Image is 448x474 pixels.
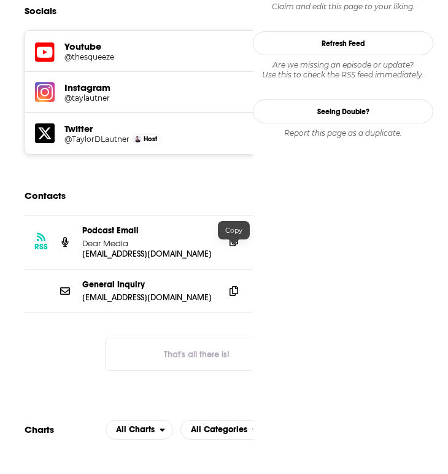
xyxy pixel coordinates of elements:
p: Podcast Email [82,225,215,236]
button: Nothing here. [105,338,289,371]
h5: Youtube [64,41,314,52]
span: All Categories [191,425,247,434]
h2: Contacts [25,184,66,208]
p: [EMAIL_ADDRESS][DOMAIN_NAME] [82,292,215,303]
div: Claim and edit this page to your liking. [253,2,433,12]
p: General Inquiry [82,279,215,290]
h5: @thesqueeze [64,52,153,61]
a: @taylautner [64,93,314,103]
h5: @taylautner [64,93,153,103]
button: open menu [106,420,173,440]
h2: Charts [25,424,54,435]
button: Refresh Feed [253,31,433,55]
div: Are we missing an episode or update? Use this to check the RSS feed immediately. [253,60,433,80]
a: Seeing Double? [253,99,433,123]
p: [EMAIL_ADDRESS][DOMAIN_NAME] [82,249,215,259]
h5: Twitter [64,123,314,134]
span: All Charts [116,425,155,434]
h2: Platforms [106,420,173,440]
span: Host [144,135,157,143]
a: @thesqueeze [64,52,314,61]
a: @TaylorDLautner [64,134,129,144]
h3: RSS [34,242,48,252]
h2: Categories [180,420,266,440]
img: Taylor Lautner [134,136,141,142]
p: Dear Media [82,238,215,249]
div: Report this page as a duplicate. [253,128,433,138]
button: open menu [180,420,266,440]
h5: Instagram [64,82,314,93]
img: iconImage [35,82,55,102]
div: Copy [218,221,250,239]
